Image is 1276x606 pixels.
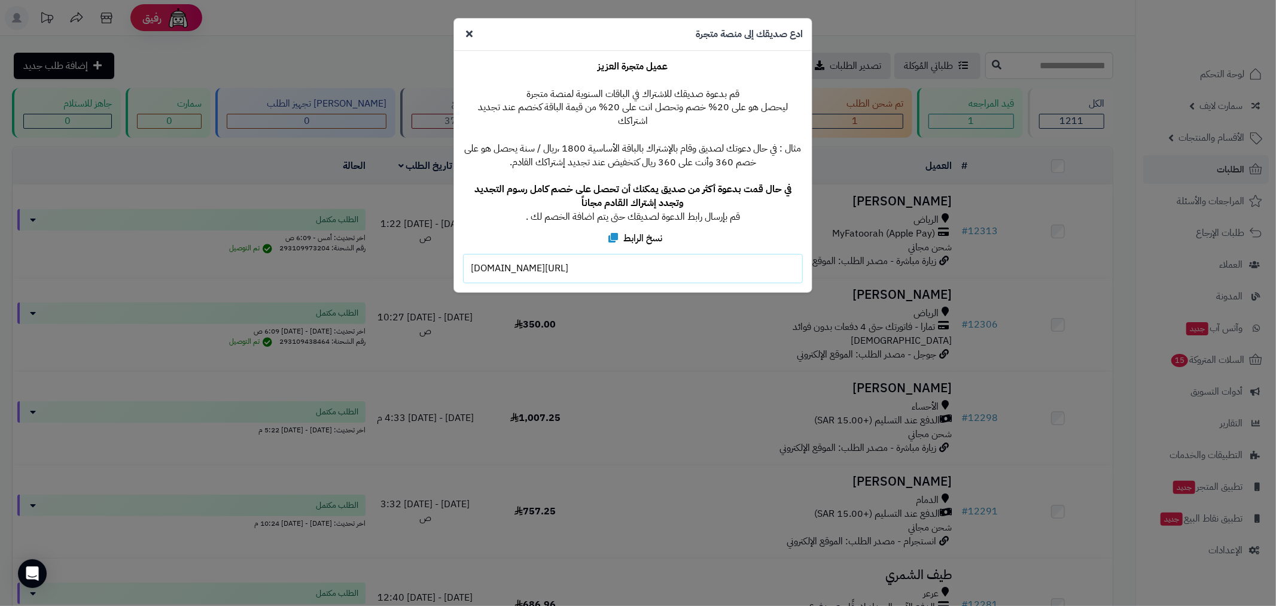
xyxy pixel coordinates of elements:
[463,254,803,283] div: [URL][DOMAIN_NAME]
[598,59,668,74] b: عميل متجرة العزيز
[696,28,803,41] h4: ادع صديقك إلى منصة متجرة
[474,182,791,210] b: في حال قمت بدعوة أكثر من صديق يمكنك أن تحصل على خصم كامل رسوم التجديد وتجدد إشتراك القادم مجاناً
[18,559,47,588] div: Open Intercom Messenger
[463,60,803,224] p: قم بدعوة صديقك للاشتراك في الباقات السنوية لمنصة متجرة ليحصل هو على 20% خصم وتحصل انت على 20% من ...
[604,229,663,251] label: نسخ الرابط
